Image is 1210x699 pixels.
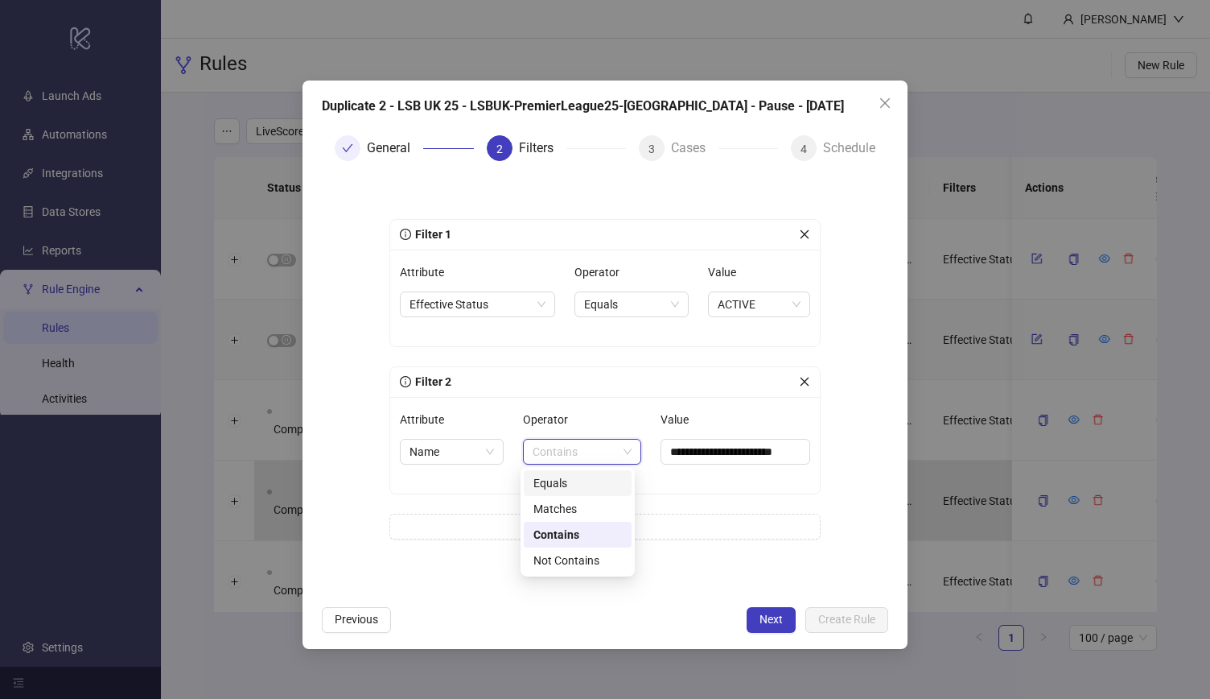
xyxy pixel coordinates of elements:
[759,613,783,626] span: Next
[671,135,718,161] div: Cases
[533,500,622,518] div: Matches
[322,97,888,116] div: Duplicate 2 - LSB UK 25 - LSBUK-PremierLeague25-[GEOGRAPHIC_DATA] - Pause - [DATE]
[342,143,353,154] span: check
[872,90,898,116] button: Close
[879,97,891,110] span: close
[533,552,622,569] div: Not Contains
[322,607,391,633] button: Previous
[661,439,810,465] input: Value
[400,229,411,240] span: info-circle
[335,613,378,626] span: Previous
[496,143,503,155] span: 2
[400,407,455,432] label: Attribute
[799,229,810,240] span: close
[519,135,566,161] div: Filters
[823,135,875,161] div: Schedule
[400,259,455,285] label: Attribute
[411,228,451,241] span: Filter 1
[533,526,622,544] div: Contains
[661,407,699,432] label: Value
[799,376,810,387] span: close
[411,375,451,388] span: Filter 2
[367,135,423,161] div: General
[524,522,632,548] div: Contains
[410,440,494,464] span: Name
[747,607,796,633] button: Next
[574,259,630,285] label: Operator
[400,376,411,387] span: info-circle
[523,407,578,432] label: Operator
[410,292,545,316] span: Effective Status
[533,474,622,492] div: Equals
[584,292,679,316] span: Equals
[718,292,800,316] span: ACTIVE
[648,143,655,155] span: 3
[524,470,632,496] div: Equals
[800,143,807,155] span: 4
[524,548,632,573] div: Not Contains
[533,440,632,464] span: Contains
[389,514,821,540] button: + Add Filter
[805,607,888,633] button: Create Rule
[708,259,747,285] label: Value
[524,496,632,522] div: Matches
